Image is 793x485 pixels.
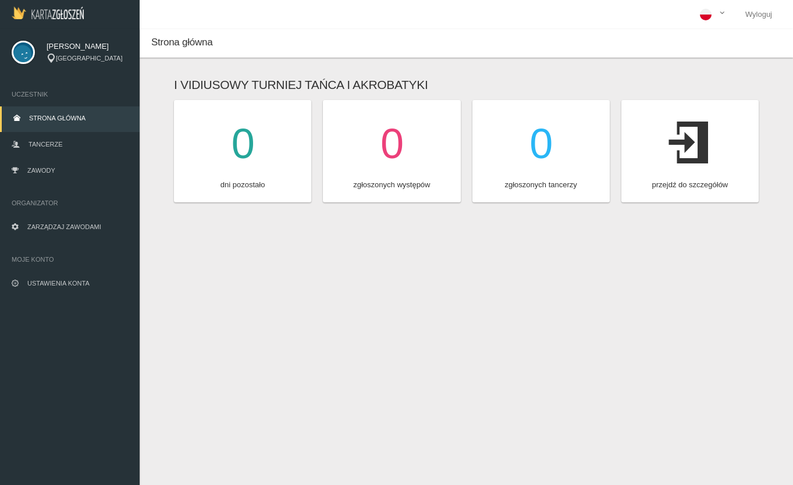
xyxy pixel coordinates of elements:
[29,115,86,122] span: Strona główna
[47,54,128,63] div: [GEOGRAPHIC_DATA]
[29,141,62,148] span: Tancerze
[27,223,101,230] span: Zarządzaj zawodami
[151,37,212,48] span: Strona główna
[652,179,728,191] span: przejdź do szczegółów
[12,254,128,265] span: Moje konto
[381,112,403,176] h2: 0
[12,6,84,19] img: Logo
[221,179,265,191] span: dni pozostało
[27,167,55,174] span: Zawody
[504,179,577,191] span: zgłoszonych tancerzy
[47,41,128,52] span: [PERSON_NAME]
[12,41,35,64] img: svg
[168,76,764,94] h3: I VIDIUSOWY TURNIEJ TAŃCA I AKROBATYKI
[12,88,128,100] span: Uczestnik
[12,197,128,209] span: Organizator
[27,280,90,287] span: Ustawienia konta
[232,112,254,176] h2: 0
[529,112,552,176] h2: 0
[353,179,430,191] span: zgłoszonych występów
